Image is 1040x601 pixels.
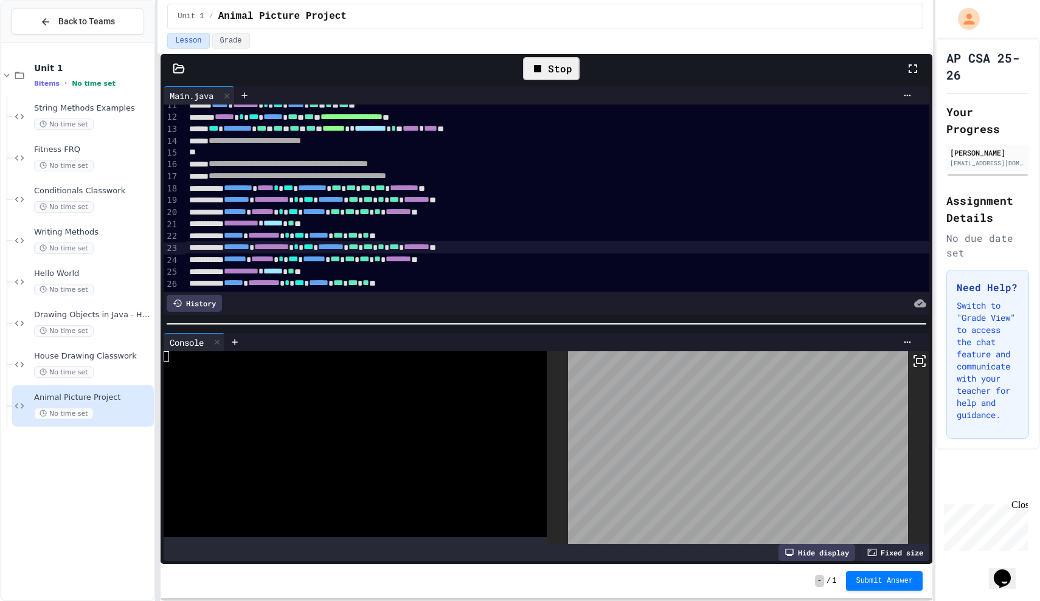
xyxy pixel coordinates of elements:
[72,80,116,88] span: No time set
[209,12,213,21] span: /
[34,284,94,295] span: No time set
[957,280,1019,295] h3: Need Help?
[957,300,1019,421] p: Switch to "Grade View" to access the chat feature and communicate with your teacher for help and ...
[164,86,235,105] div: Main.java
[34,351,151,362] span: House Drawing Classwork
[167,33,209,49] button: Lesson
[58,15,115,28] span: Back to Teams
[167,295,222,312] div: History
[34,242,94,254] span: No time set
[34,118,94,130] span: No time set
[164,123,179,136] div: 13
[164,278,179,290] div: 26
[34,186,151,196] span: Conditionals Classwork
[164,100,179,112] div: 11
[212,33,250,49] button: Grade
[815,575,824,587] span: -
[946,231,1029,260] div: No due date set
[950,159,1025,168] div: [EMAIL_ADDRESS][DOMAIN_NAME]
[856,576,913,586] span: Submit Answer
[164,255,179,267] div: 24
[827,576,831,586] span: /
[164,336,210,349] div: Console
[164,290,179,302] div: 27
[989,552,1028,589] iframe: chat widget
[34,201,94,213] span: No time set
[939,500,1028,551] iframe: chat widget
[946,49,1029,83] h1: AP CSA 25-26
[34,408,94,419] span: No time set
[34,325,94,337] span: No time set
[164,89,220,102] div: Main.java
[945,5,983,33] div: My Account
[846,571,923,591] button: Submit Answer
[11,9,144,35] button: Back to Teams
[164,242,179,255] div: 23
[218,9,347,24] span: Animal Picture Project
[950,147,1025,158] div: [PERSON_NAME]
[164,219,179,231] div: 21
[523,57,580,80] div: Stop
[178,12,204,21] span: Unit 1
[34,393,151,403] span: Animal Picture Project
[5,5,84,77] div: Chat with us now!Close
[34,103,151,114] span: String Methods Examples
[34,310,151,320] span: Drawing Objects in Java - HW Playposit Code
[34,63,151,74] span: Unit 1
[164,333,225,351] div: Console
[34,269,151,279] span: Hello World
[34,227,151,238] span: Writing Methods
[164,111,179,123] div: 12
[34,145,151,155] span: Fitness FRQ
[164,183,179,195] div: 18
[164,159,179,171] div: 16
[34,160,94,171] span: No time set
[946,192,1029,226] h2: Assignment Details
[832,576,836,586] span: 1
[34,80,60,88] span: 8 items
[861,544,929,561] div: Fixed size
[164,207,179,219] div: 20
[778,544,855,561] div: Hide display
[164,147,179,159] div: 15
[946,103,1029,137] h2: Your Progress
[164,194,179,207] div: 19
[34,366,94,378] span: No time set
[64,78,67,88] span: •
[164,266,179,278] div: 25
[164,171,179,183] div: 17
[164,230,179,242] div: 22
[164,136,179,148] div: 14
